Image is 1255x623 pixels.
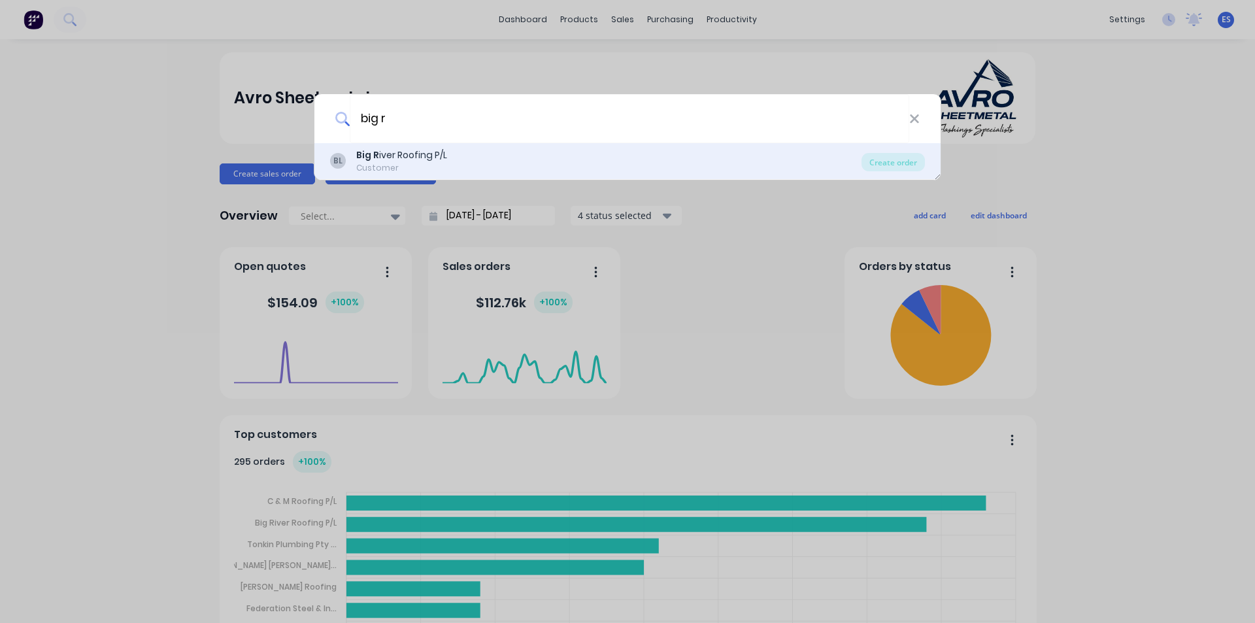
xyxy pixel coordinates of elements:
input: Enter a customer name to create a new order... [350,94,909,143]
div: BL [330,153,346,169]
div: Create order [862,153,925,171]
b: Big R [356,148,379,161]
div: Customer [356,162,447,174]
div: iver Roofing P/L [356,148,447,162]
